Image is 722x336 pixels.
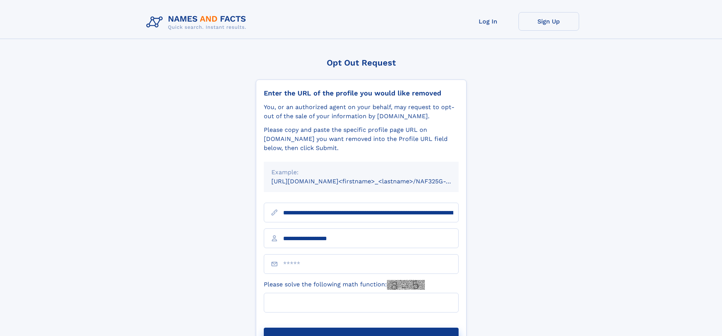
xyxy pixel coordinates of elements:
[271,178,473,185] small: [URL][DOMAIN_NAME]<firstname>_<lastname>/NAF325G-xxxxxxxx
[264,125,459,153] div: Please copy and paste the specific profile page URL on [DOMAIN_NAME] you want removed into the Pr...
[143,12,252,33] img: Logo Names and Facts
[264,103,459,121] div: You, or an authorized agent on your behalf, may request to opt-out of the sale of your informatio...
[518,12,579,31] a: Sign Up
[271,168,451,177] div: Example:
[458,12,518,31] a: Log In
[256,58,467,67] div: Opt Out Request
[264,89,459,97] div: Enter the URL of the profile you would like removed
[264,280,425,290] label: Please solve the following math function:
